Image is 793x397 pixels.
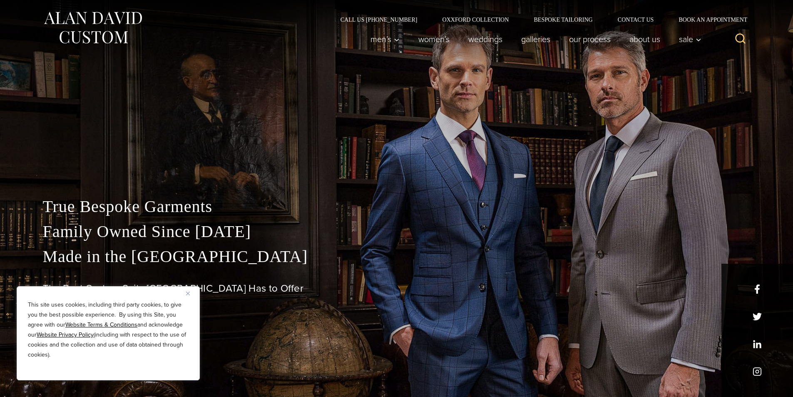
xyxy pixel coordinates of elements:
[186,288,196,298] button: Close
[679,35,701,43] span: Sale
[43,194,751,269] p: True Bespoke Garments Family Owned Since [DATE] Made in the [GEOGRAPHIC_DATA]
[370,35,400,43] span: Men’s
[361,31,706,47] nav: Primary Navigation
[409,31,459,47] a: Women’s
[43,9,143,46] img: Alan David Custom
[65,320,137,329] a: Website Terms & Conditions
[430,17,521,22] a: Oxxford Collection
[512,31,559,47] a: Galleries
[666,17,750,22] a: Book an Appointment
[328,17,751,22] nav: Secondary Navigation
[559,31,620,47] a: Our Process
[186,292,190,295] img: Close
[28,300,189,360] p: This site uses cookies, including third party cookies, to give you the best possible experience. ...
[620,31,669,47] a: About Us
[521,17,605,22] a: Bespoke Tailoring
[459,31,512,47] a: weddings
[605,17,666,22] a: Contact Us
[43,282,751,295] h1: The Best Custom Suits [GEOGRAPHIC_DATA] Has to Offer
[328,17,430,22] a: Call Us [PHONE_NUMBER]
[37,330,94,339] a: Website Privacy Policy
[731,29,751,49] button: View Search Form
